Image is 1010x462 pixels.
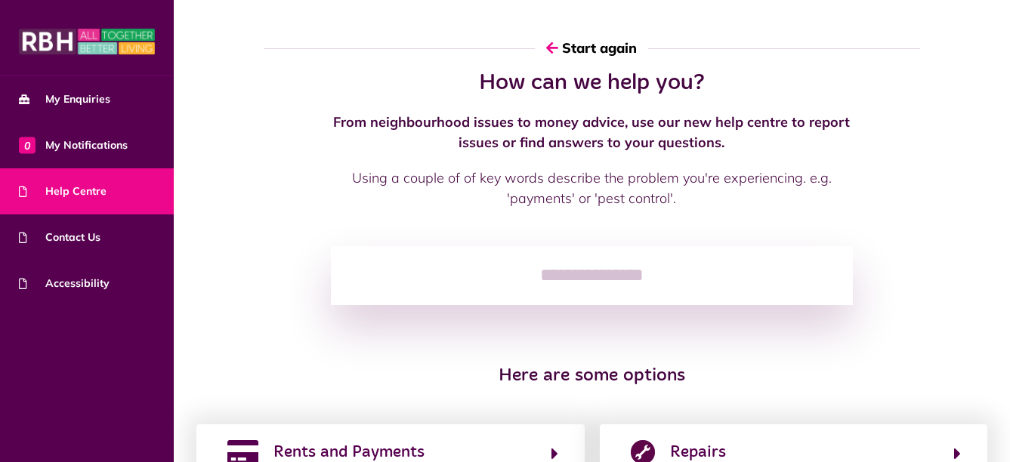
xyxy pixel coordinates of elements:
[19,137,36,153] span: 0
[264,365,920,387] h3: Here are some options
[331,69,853,97] h2: How can we help you?
[333,113,850,151] strong: From neighbourhood issues to money advice, use our new help centre to report issues or find answe...
[19,183,107,199] span: Help Centre
[19,91,110,107] span: My Enquiries
[535,26,648,69] button: Start again
[19,229,100,245] span: Contact Us
[19,137,128,153] span: My Notifications
[19,26,155,57] img: MyRBH
[331,168,853,208] p: Using a couple of of key words describe the problem you're experiencing. e.g. 'payments' or 'pest...
[19,276,110,291] span: Accessibility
